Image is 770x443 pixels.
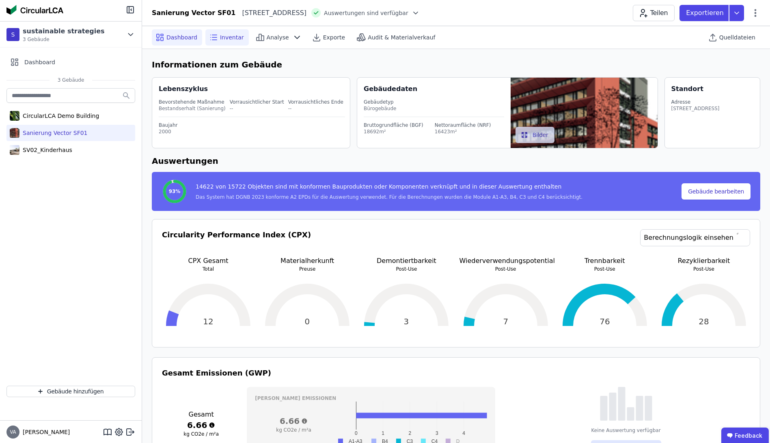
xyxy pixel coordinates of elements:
[10,143,19,156] img: SV02_Kinderhaus
[261,256,354,266] p: Materialherkunft
[686,8,725,18] p: Exportieren
[162,256,255,266] p: CPX Gesamt
[50,77,93,83] span: 3 Gebäude
[166,33,197,41] span: Dashboard
[162,229,311,256] h3: Circularity Performance Index (CPX)
[515,127,555,143] button: Bilder
[719,33,755,41] span: Quelldateien
[255,427,332,433] h3: kg CO2e / m²a
[23,26,105,36] div: sustainable strategies
[196,194,582,200] div: Das System hat DGNB 2023 konforme A2 EPDs für die Auswertung verwendet. Für die Berechnungen wurd...
[671,99,720,105] div: Adresse
[364,99,504,105] div: Gebäudetyp
[162,367,750,379] h3: Gesamt Emissionen (GWP)
[23,36,105,43] span: 3 Gebäude
[230,99,284,105] div: Vorrausichtlicher Start
[159,99,226,105] div: Bevorstehende Maßnahme
[682,183,751,200] button: Gebäude bearbeiten
[640,229,750,246] a: Berechnungslogik einsehen
[633,5,675,21] button: Teilen
[159,128,345,135] div: 2000
[220,33,244,41] span: Inventar
[364,128,423,135] div: 18692m²
[162,419,240,431] h3: 6.66
[364,122,423,128] div: Bruttogrundfläche (BGF)
[19,146,72,154] div: SV02_Kinderhaus
[671,105,720,112] div: [STREET_ADDRESS]
[230,105,284,112] div: --
[162,266,255,272] p: Total
[162,431,240,437] h3: kg CO2e / m²a
[658,256,750,266] p: Rezyklierbarkeit
[360,256,453,266] p: Demontiertbarkeit
[288,99,343,105] div: Vorrausichtliches Ende
[159,122,345,128] div: Baujahr
[324,9,408,17] span: Auswertungen sind verfügbar
[255,395,487,402] h3: [PERSON_NAME] Emissionen
[368,33,435,41] span: Audit & Materialverkauf
[364,105,504,112] div: Bürogebäude
[364,84,511,94] div: Gebäudedaten
[19,112,99,120] div: CircularLCA Demo Building
[19,428,70,436] span: [PERSON_NAME]
[159,105,226,112] div: Bestandserhalt (Sanierung)
[459,266,552,272] p: Post-Use
[152,59,760,71] h6: Informationen zum Gebäude
[288,105,343,112] div: --
[600,387,652,421] img: empty-state
[6,386,135,397] button: Gebäude hinzufügen
[162,410,240,419] h3: Gesamt
[159,84,208,94] div: Lebenszyklus
[24,58,55,66] span: Dashboard
[10,109,19,122] img: CircularLCA Demo Building
[435,122,491,128] div: Nettoraumfläche (NRF)
[591,427,661,434] div: Keine Auswertung verfügbar
[255,415,332,427] h3: 6.66
[10,430,16,434] span: VA
[261,266,354,272] p: Preuse
[360,266,453,272] p: Post-Use
[19,129,88,137] div: Sanierung Vector SF01
[196,182,582,194] div: 14622 von 15722 Objekten sind mit konformen Bauprodukten oder Komponenten verknüpft und in dieser...
[435,128,491,135] div: 16423m²
[235,8,306,18] div: [STREET_ADDRESS]
[671,84,703,94] div: Standort
[559,256,651,266] p: Trennbarkeit
[658,266,750,272] p: Post-Use
[6,28,19,41] div: S
[6,5,63,15] img: Concular
[559,266,651,272] p: Post-Use
[152,155,760,167] h6: Auswertungen
[152,8,235,18] div: Sanierung Vector SF01
[169,188,181,195] span: 93%
[10,126,19,139] img: Sanierung Vector SF01
[323,33,345,41] span: Exporte
[459,256,552,266] p: Wiederverwendungspotential
[267,33,289,41] span: Analyse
